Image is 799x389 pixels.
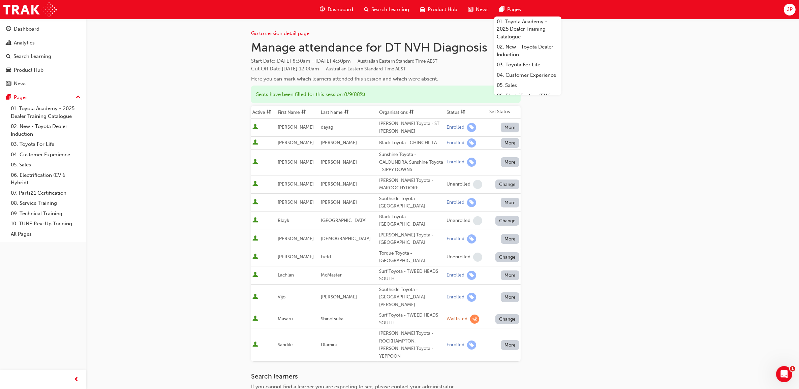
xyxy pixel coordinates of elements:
[278,124,314,130] span: [PERSON_NAME]
[252,342,258,348] span: User is active
[8,103,83,121] a: 01. Toyota Academy - 2025 Dealer Training Catalogue
[501,157,520,167] button: More
[14,66,43,74] div: Product Hub
[494,70,561,80] a: 04. Customer Experience
[3,23,83,35] a: Dashboard
[359,3,414,17] a: search-iconSearch Learning
[447,272,464,279] div: Enrolled
[467,123,476,132] span: learningRecordVerb_ENROLL-icon
[321,254,331,260] span: Field
[467,271,476,280] span: learningRecordVerb_ENROLL-icon
[8,121,83,139] a: 02. New - Toyota Dealer Induction
[494,17,561,42] a: 01. Toyota Academy - 2025 Dealer Training Catalogue
[326,66,406,72] span: Australian Eastern Standard Time AEST
[461,109,465,115] span: sorting-icon
[251,372,521,380] h3: Search learners
[447,254,470,260] div: Unenrolled
[8,170,83,188] a: 06. Electrification (EV & Hybrid)
[8,139,83,150] a: 03. Toyota For Life
[14,94,28,101] div: Pages
[278,316,293,322] span: Masaru
[494,60,561,70] a: 03. Toyota For Life
[6,54,11,60] span: search-icon
[6,67,11,73] span: car-icon
[379,120,444,135] div: [PERSON_NAME] Toyota - ST [PERSON_NAME]
[8,160,83,170] a: 05. Sales
[409,109,414,115] span: sorting-icon
[314,3,359,17] a: guage-iconDashboard
[6,81,11,87] span: news-icon
[252,181,258,188] span: User is active
[470,315,479,324] span: learningRecordVerb_WAITLIST-icon
[8,219,83,229] a: 10. TUNE Rev-Up Training
[321,316,343,322] span: Shinotsuka
[379,139,444,147] div: Black Toyota - CHINCHILLA
[278,272,294,278] span: Lachlan
[414,3,463,17] a: car-iconProduct Hub
[252,272,258,279] span: User is active
[495,252,520,262] button: Change
[467,341,476,350] span: learningRecordVerb_ENROLL-icon
[467,158,476,167] span: learningRecordVerb_ENROLL-icon
[8,188,83,198] a: 07. Parts21 Certification
[494,80,561,91] a: 05. Sales
[463,3,494,17] a: news-iconNews
[494,3,526,17] a: pages-iconPages
[428,6,457,13] span: Product Hub
[3,22,83,91] button: DashboardAnalyticsSearch LearningProduct HubNews
[278,218,289,223] span: Blayk
[790,366,795,371] span: 1
[74,376,79,384] span: prev-icon
[252,199,258,206] span: User is active
[6,95,11,101] span: pages-icon
[251,75,521,83] div: Here you can mark which learners attended this session and which were absent.
[447,218,470,224] div: Unenrolled
[321,124,333,130] span: dayag
[447,140,464,146] div: Enrolled
[379,231,444,247] div: [PERSON_NAME] Toyota - [GEOGRAPHIC_DATA]
[252,159,258,166] span: User is active
[321,218,367,223] span: [GEOGRAPHIC_DATA]
[494,91,561,108] a: 06. Electrification (EV & Hybrid)
[14,39,35,47] div: Analytics
[379,213,444,228] div: Black Toyota - [GEOGRAPHIC_DATA]
[321,199,357,205] span: [PERSON_NAME]
[251,66,406,72] span: Cut Off Date : [DATE] 12:00am
[447,236,464,242] div: Enrolled
[319,106,378,119] th: Toggle SortBy
[378,106,445,119] th: Toggle SortBy
[321,342,337,348] span: Dlamini
[252,139,258,146] span: User is active
[468,5,473,14] span: news-icon
[379,330,444,360] div: [PERSON_NAME] Toyota - ROCKHAMPTON, [PERSON_NAME] Toyota - YEPPOON
[278,254,314,260] span: [PERSON_NAME]
[379,312,444,327] div: Surf Toyota - TWEED HEADS SOUTH
[467,293,476,302] span: learningRecordVerb_ENROLL-icon
[321,140,357,145] span: [PERSON_NAME]
[447,181,470,188] div: Unenrolled
[278,342,293,348] span: Sandile
[76,93,81,102] span: up-icon
[3,64,83,76] a: Product Hub
[344,109,349,115] span: sorting-icon
[379,268,444,283] div: Surf Toyota - TWEED HEADS SOUTH
[447,124,464,131] div: Enrolled
[3,2,57,17] a: Trak
[321,181,357,187] span: [PERSON_NAME]
[473,216,482,225] span: learningRecordVerb_NONE-icon
[320,5,325,14] span: guage-icon
[301,109,306,115] span: sorting-icon
[321,159,357,165] span: [PERSON_NAME]
[267,109,271,115] span: sorting-icon
[473,253,482,262] span: learningRecordVerb_NONE-icon
[379,151,444,174] div: Sunshine Toyota - CALOUNDRA, Sunshine Toyota - SIPPY DOWNS
[276,106,319,119] th: Toggle SortBy
[501,198,520,207] button: More
[776,366,792,382] iframe: Intercom live chat
[364,5,369,14] span: search-icon
[371,6,409,13] span: Search Learning
[499,5,504,14] span: pages-icon
[501,340,520,350] button: More
[379,286,444,309] div: Southside Toyota - [GEOGRAPHIC_DATA][PERSON_NAME]
[252,316,258,322] span: User is active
